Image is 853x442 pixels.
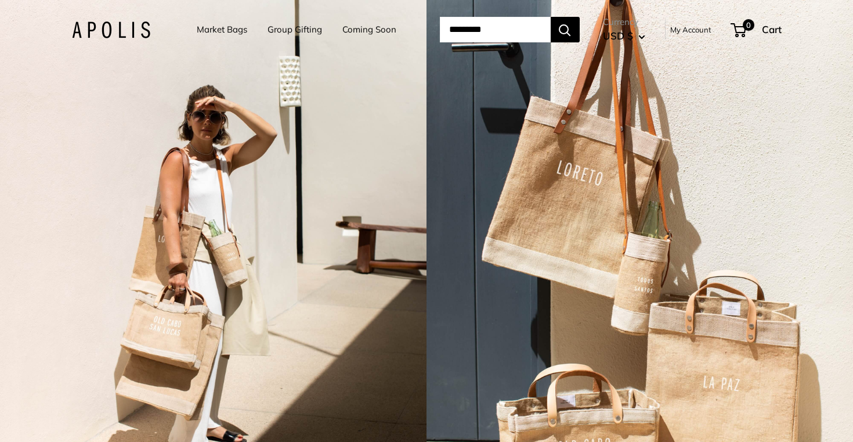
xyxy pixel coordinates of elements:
button: Search [551,17,580,42]
input: Search... [440,17,551,42]
a: Coming Soon [342,21,396,38]
a: Market Bags [197,21,247,38]
span: 0 [742,19,754,31]
span: Currency [603,14,645,30]
span: Cart [762,23,782,35]
a: Group Gifting [268,21,322,38]
a: 0 Cart [732,20,782,39]
span: USD $ [603,30,633,42]
a: My Account [670,23,711,37]
button: USD $ [603,27,645,45]
img: Apolis [72,21,150,38]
